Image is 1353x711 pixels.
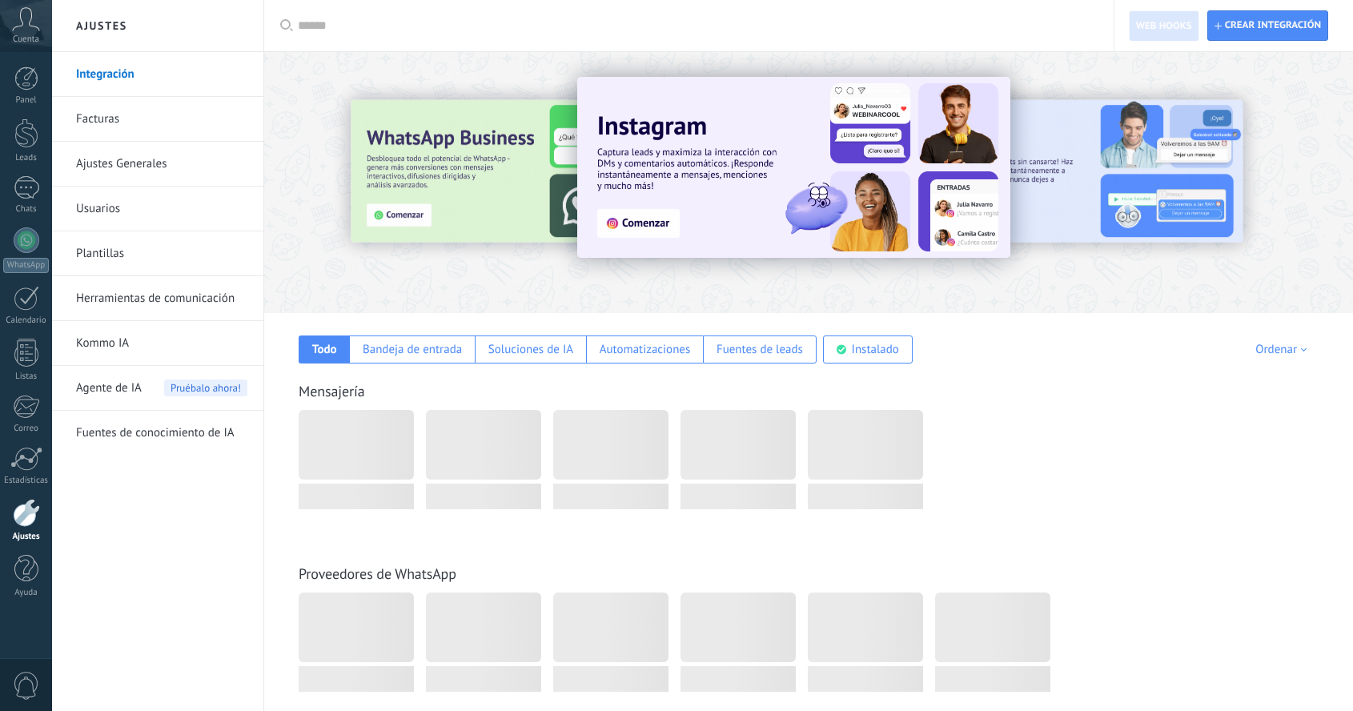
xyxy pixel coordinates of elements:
li: Plantillas [52,231,263,276]
span: Crear integración [1225,19,1321,32]
span: Cuenta [13,34,39,45]
a: Usuarios [76,187,247,231]
div: Instalado [852,342,899,357]
a: Agente de IAPruébalo ahora! [76,366,247,411]
div: Chats [3,204,50,215]
li: Kommo IA [52,321,263,366]
div: Ayuda [3,588,50,598]
a: Proveedores de WhatsApp [299,564,456,583]
img: Slide 3 [351,100,692,243]
div: Soluciones de IA [488,342,573,357]
a: Mensajería [299,382,365,400]
img: Slide 1 [577,77,1010,258]
a: Herramientas de comunicación [76,276,247,321]
div: Fuentes de leads [717,342,803,357]
a: Fuentes de conocimiento de IA [76,411,247,456]
a: Facturas [76,97,247,142]
li: Ajustes Generales [52,142,263,187]
div: Automatizaciones [600,342,691,357]
button: Web hooks [1129,10,1199,41]
div: Panel [3,95,50,106]
div: Estadísticas [3,476,50,486]
div: Ajustes [3,532,50,542]
div: Ordenar [1255,342,1312,357]
div: Correo [3,424,50,434]
span: Agente de IA [76,366,142,411]
li: Usuarios [52,187,263,231]
span: Web hooks [1136,20,1192,33]
button: Crear integración [1207,10,1328,41]
li: Facturas [52,97,263,142]
div: Bandeja de entrada [363,342,462,357]
a: Ajustes Generales [76,142,247,187]
span: Pruébalo ahora! [164,380,247,396]
img: Slide 2 [902,100,1243,243]
a: Kommo IA [76,321,247,366]
a: Plantillas [76,231,247,276]
a: Integración [76,52,247,97]
li: Agente de IA [52,366,263,411]
div: Listas [3,372,50,382]
div: Leads [3,153,50,163]
li: Integración [52,52,263,97]
div: Todo [312,342,337,357]
li: Herramientas de comunicación [52,276,263,321]
li: Fuentes de conocimiento de IA [52,411,263,455]
div: WhatsApp [3,258,49,273]
div: Calendario [3,315,50,326]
